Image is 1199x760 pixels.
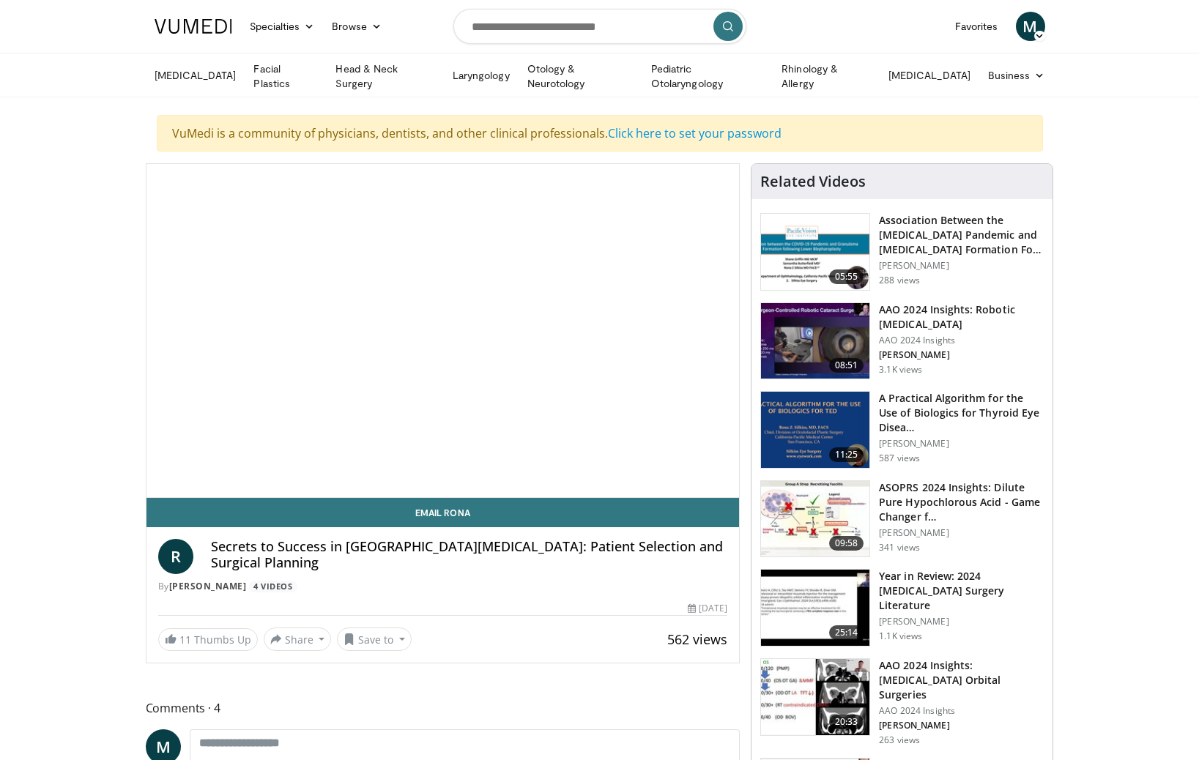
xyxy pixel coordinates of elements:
[760,658,1044,746] a: 20:33 AAO 2024 Insights: [MEDICAL_DATA] Orbital Surgeries AAO 2024 Insights [PERSON_NAME] 263 views
[155,19,232,34] img: VuMedi Logo
[829,536,864,551] span: 09:58
[879,527,1044,539] p: [PERSON_NAME]
[829,447,864,462] span: 11:25
[453,9,746,44] input: Search topics, interventions
[169,580,247,592] a: [PERSON_NAME]
[879,658,1044,702] h3: AAO 2024 Insights: [MEDICAL_DATA] Orbital Surgeries
[760,173,866,190] h4: Related Videos
[946,12,1007,41] a: Favorites
[519,62,642,91] a: Otology & Neurotology
[667,630,727,648] span: 562 views
[880,61,979,90] a: [MEDICAL_DATA]
[879,734,920,746] p: 263 views
[327,62,443,91] a: Head & Neck Surgery
[760,569,1044,647] a: 25:14 Year in Review: 2024 [MEDICAL_DATA] Surgery Literature [PERSON_NAME] 1.1K views
[979,61,1054,90] a: Business
[879,630,922,642] p: 1.1K views
[879,452,920,464] p: 587 views
[211,539,728,570] h4: Secrets to Success in [GEOGRAPHIC_DATA][MEDICAL_DATA]: Patient Selection and Surgical Planning
[879,569,1044,613] h3: Year in Review: 2024 [MEDICAL_DATA] Surgery Literature
[688,602,727,615] div: [DATE]
[146,498,740,527] a: Email Rona
[241,12,324,41] a: Specialties
[879,213,1044,257] h3: Association Between the [MEDICAL_DATA] Pandemic and [MEDICAL_DATA] Formation Fo…
[829,358,864,373] span: 08:51
[761,392,869,468] img: cd83b468-0b6c-42f8-908a-a5f2e47d25d3.png.150x105_q85_crop-smart_upscale.png
[608,125,782,141] a: Click here to set your password
[179,633,191,647] span: 11
[157,115,1043,152] div: VuMedi is a community of physicians, dentists, and other clinical professionals.
[158,580,728,593] div: By
[879,335,1044,346] p: AAO 2024 Insights
[879,480,1044,524] h3: ASOPRS 2024 Insights: Dilute Pure Hypochlorous Acid - Game Changer f…
[760,480,1044,558] a: 09:58 ASOPRS 2024 Insights: Dilute Pure Hypochlorous Acid - Game Changer f… [PERSON_NAME] 341 views
[761,303,869,379] img: 0eb43b02-c65f-40ca-8e95-25eef35c1cc3.150x105_q85_crop-smart_upscale.jpg
[760,391,1044,469] a: 11:25 A Practical Algorithm for the Use of Biologics for Thyroid Eye Disea… [PERSON_NAME] 587 views
[761,214,869,290] img: 9210ee52-1994-4897-be50-8d645210b51c.png.150x105_q85_crop-smart_upscale.png
[879,542,920,554] p: 341 views
[879,438,1044,450] p: [PERSON_NAME]
[158,628,258,651] a: 11 Thumbs Up
[761,570,869,646] img: 38aab838-c4eb-4fdd-9cbe-48723c204a3e.150x105_q85_crop-smart_upscale.jpg
[158,539,193,574] a: R
[642,62,773,91] a: Pediatric Otolaryngology
[264,627,332,651] button: Share
[1016,12,1045,41] a: M
[337,627,412,651] button: Save to
[146,164,740,498] video-js: Video Player
[249,581,297,593] a: 4 Videos
[879,364,922,376] p: 3.1K views
[879,302,1044,332] h3: AAO 2024 Insights: Robotic [MEDICAL_DATA]
[879,260,1044,272] p: [PERSON_NAME]
[146,61,245,90] a: [MEDICAL_DATA]
[761,481,869,557] img: b856c157-f3c4-4531-a364-4fb03ca83abe.150x105_q85_crop-smart_upscale.jpg
[879,720,1044,731] p: [PERSON_NAME]
[444,61,519,90] a: Laryngology
[879,349,1044,361] p: [PERSON_NAME]
[761,659,869,735] img: a2f2ff0b-29d7-4233-8ea1-7a069e295e2f.150x105_q85_crop-smart_upscale.jpg
[245,62,327,91] a: Facial Plastics
[323,12,390,41] a: Browse
[829,625,864,640] span: 25:14
[146,698,740,718] span: Comments 4
[879,616,1044,627] p: [PERSON_NAME]
[879,705,1044,717] p: AAO 2024 Insights
[829,715,864,729] span: 20:33
[760,213,1044,291] a: 05:55 Association Between the [MEDICAL_DATA] Pandemic and [MEDICAL_DATA] Formation Fo… [PERSON_NA...
[773,62,880,91] a: Rhinology & Allergy
[879,391,1044,435] h3: A Practical Algorithm for the Use of Biologics for Thyroid Eye Disea…
[760,302,1044,380] a: 08:51 AAO 2024 Insights: Robotic [MEDICAL_DATA] AAO 2024 Insights [PERSON_NAME] 3.1K views
[829,269,864,284] span: 05:55
[879,275,920,286] p: 288 views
